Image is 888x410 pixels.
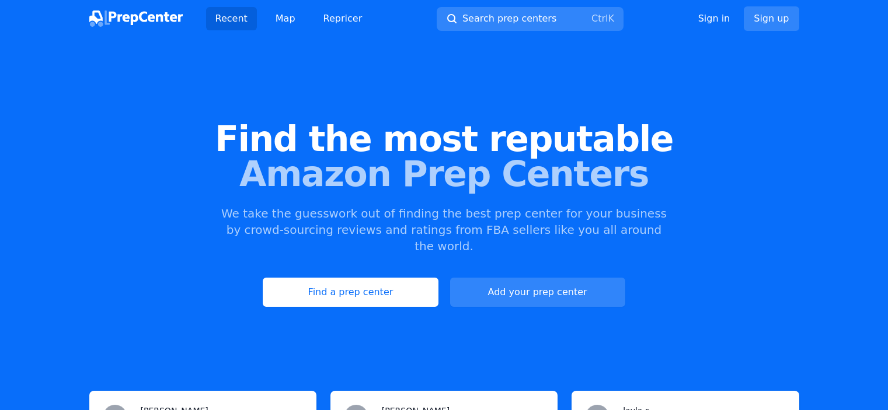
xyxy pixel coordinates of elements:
img: PrepCenter [89,10,183,27]
a: Find a prep center [263,278,438,307]
a: Sign up [744,6,799,31]
a: Sign in [698,12,730,26]
a: Add your prep center [450,278,625,307]
a: Recent [206,7,257,30]
kbd: K [608,13,614,24]
span: Find the most reputable [19,121,869,156]
p: We take the guesswork out of finding the best prep center for your business by crowd-sourcing rev... [220,205,668,254]
a: Map [266,7,305,30]
kbd: Ctrl [591,13,608,24]
span: Search prep centers [462,12,556,26]
span: Amazon Prep Centers [19,156,869,191]
button: Search prep centersCtrlK [437,7,624,31]
a: Repricer [314,7,372,30]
